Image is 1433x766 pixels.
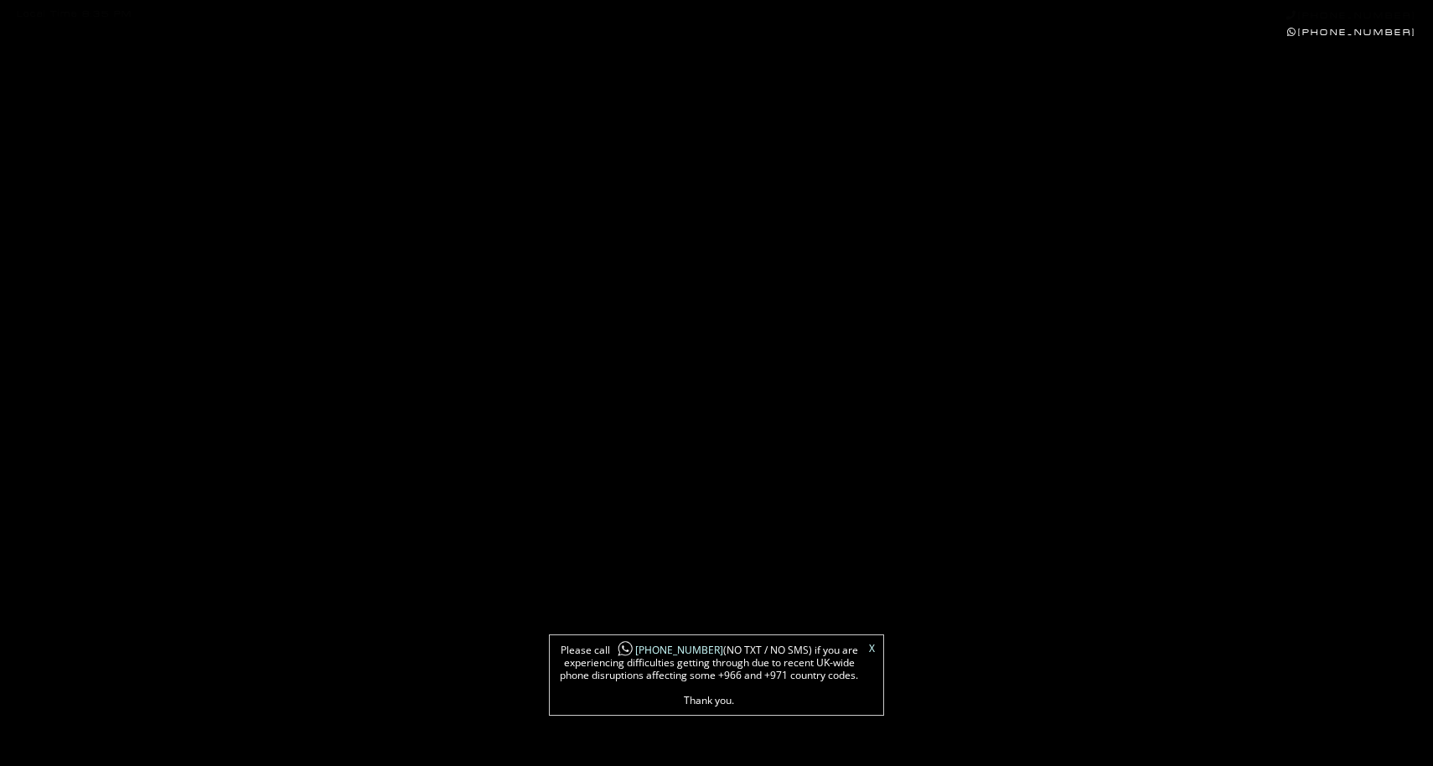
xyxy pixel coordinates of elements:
span: Please call (NO TXT / NO SMS) if you are experiencing difficulties getting through due to recent ... [558,644,860,706]
a: [PHONE_NUMBER] [1286,10,1416,21]
div: Local Time 8:35 PM [17,10,132,19]
a: [PHONE_NUMBER] [1287,27,1416,38]
a: X [869,644,875,654]
a: [PHONE_NUMBER] [610,643,723,657]
img: whatsapp-icon1.png [617,640,634,658]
